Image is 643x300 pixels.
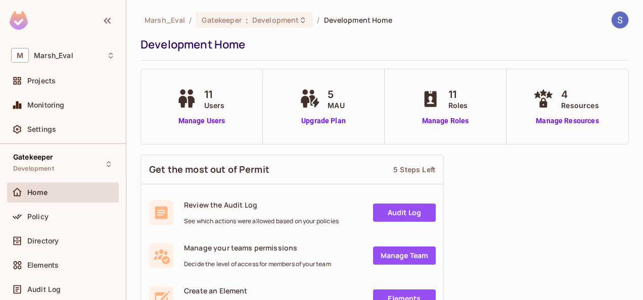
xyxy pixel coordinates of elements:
span: the active workspace [145,15,185,25]
span: Settings [27,125,56,133]
a: Manage Roles [418,116,473,126]
span: Development Home [324,15,392,25]
div: Development Home [141,37,624,52]
span: Development [252,15,299,25]
span: Home [27,188,48,196]
a: Manage Team [373,246,436,265]
img: SReyMgAAAABJRU5ErkJggg== [10,11,28,30]
a: Upgrade Plan [297,116,349,126]
span: 5 [328,87,344,102]
span: 4 [561,87,599,102]
li: / [189,15,192,25]
span: Users [204,100,225,111]
span: Workspace: Marsh_Eval [34,52,73,60]
span: Create an Element [184,286,344,295]
span: See which actions were allowed based on your policies [184,217,339,225]
span: Roles [448,100,468,111]
span: Manage your teams permissions [184,243,331,253]
span: Review the Audit Log [184,200,339,210]
div: 5 Steps Left [393,165,435,174]
span: Elements [27,261,59,269]
span: Audit Log [27,285,61,293]
span: 11 [204,87,225,102]
span: Monitoring [27,101,65,109]
a: Manage Users [174,116,230,126]
span: M [11,48,29,63]
li: / [317,15,319,25]
a: Manage Resources [531,116,604,126]
a: Audit Log [373,204,436,222]
span: Resources [561,100,599,111]
img: Shubham Kumar [612,12,628,28]
span: : [245,16,249,24]
span: Gatekeeper [13,153,54,161]
span: Policy [27,213,49,221]
span: Projects [27,77,56,85]
span: MAU [328,100,344,111]
span: 11 [448,87,468,102]
span: Directory [27,237,59,245]
span: Development [13,165,54,173]
span: Decide the level of access for members of your team [184,260,331,268]
span: Get the most out of Permit [149,163,269,176]
span: Gatekeeper [202,15,241,25]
